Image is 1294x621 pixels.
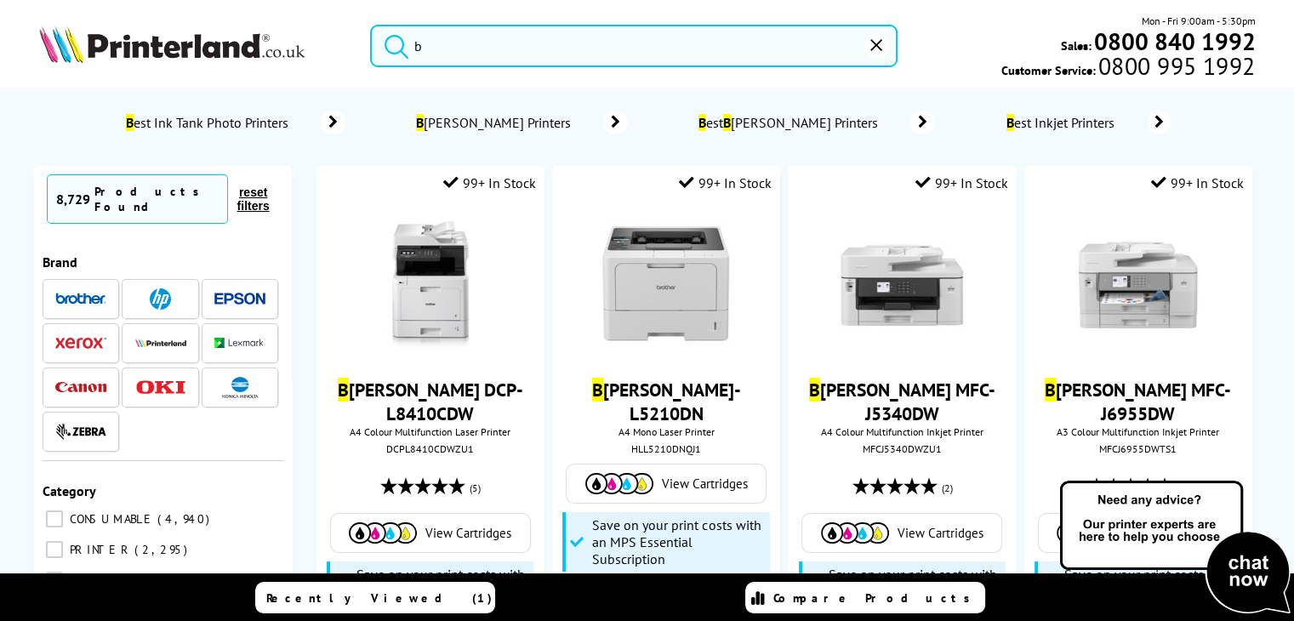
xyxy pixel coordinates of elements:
mark: B [723,114,731,131]
span: Recently Viewed (1) [266,590,493,606]
input: PRINTER 2,295 [46,541,63,558]
span: 8,729 [56,191,90,208]
a: B[PERSON_NAME] MFC-J5340DW [809,378,995,425]
a: Compare Products [745,582,985,613]
span: 0800 995 1992 [1096,58,1255,74]
div: MFCJ6955DWTS1 [1037,442,1240,455]
div: 99+ In Stock [443,174,536,191]
span: A4 Colour Multifunction Inkjet Printer [796,425,1007,438]
b: 0800 840 1992 [1093,26,1255,57]
span: Category [43,482,96,499]
a: View Cartridges [339,522,522,544]
mark: B [1045,378,1056,402]
img: Cartridges [349,522,417,544]
img: Brother-MFC-J6955DW-Front-Main-Small.jpg [1075,221,1202,349]
span: [PERSON_NAME] Printers [413,114,578,131]
a: View Cartridges [811,522,993,544]
img: Cartridges [821,522,889,544]
a: Best Ink Tank Photo Printers [123,111,345,134]
img: OKI [135,380,186,395]
a: Printerland Logo [39,26,349,66]
span: est Ink Tank Photo Printers [123,114,295,131]
span: CONSUMABLE [66,511,156,527]
img: Konica Minolta [222,377,259,398]
mark: B [1006,114,1014,131]
span: Customer Service: [1001,58,1255,78]
img: Brother-MFC-J5340DW-Front-Small.jpg [838,221,966,349]
div: DCPL8410CDWZU1 [329,442,532,455]
span: Sales: [1060,37,1091,54]
div: HLL5210DNQJ1 [565,442,767,455]
span: View Cartridges [425,525,511,541]
span: 725 [157,573,204,588]
span: 4,940 [157,511,214,527]
a: Best Inkjet Printers [1003,111,1171,134]
mark: B [592,378,603,402]
span: View Cartridges [662,476,748,492]
a: View Cartridges [575,473,757,494]
mark: B [126,114,134,131]
img: Canon [55,382,106,393]
span: est Inkjet Printers [1003,114,1121,131]
div: Products Found [94,184,219,214]
span: Save on your print costs with an MPS Essential Subscription [356,566,529,617]
div: 99+ In Stock [679,174,772,191]
span: ACCESSORY [66,573,156,588]
span: A4 Mono Laser Printer [561,425,772,438]
span: (2) [1177,472,1189,504]
img: Epson [214,293,265,305]
a: B[PERSON_NAME] DCP-L8410CDW [338,378,523,425]
img: Lexmark [214,338,265,348]
span: (2) [941,472,952,504]
a: 0800 840 1992 [1091,33,1255,49]
span: Brand [43,254,77,271]
a: B[PERSON_NAME] MFC-J6955DW [1045,378,1231,425]
a: BestB[PERSON_NAME] Printers [696,111,935,134]
div: MFCJ5340DWZU1 [801,442,1003,455]
span: Save on your print costs with an MPS Essential Subscription [829,566,1001,617]
input: ACCESSORY 725 [46,572,63,589]
img: Printerland Logo [39,26,305,63]
span: View Cartridges [898,525,983,541]
span: 2,295 [134,542,191,557]
img: Printerland [135,339,186,347]
a: View Cartridges [1047,522,1229,544]
span: PRINTER [66,542,133,557]
div: 99+ In Stock [915,174,1008,191]
a: B[PERSON_NAME] Printers [413,111,628,134]
div: 99+ In Stock [1151,174,1244,191]
span: A4 Colour Multifunction Laser Printer [325,425,536,438]
mark: B [416,114,424,131]
span: Save on your print costs with an MPS Essential Subscription [592,516,765,567]
img: Open Live Chat window [1056,478,1294,618]
a: Recently Viewed (1) [255,582,495,613]
span: A3 Colour Multifunction Inkjet Printer [1033,425,1244,438]
mark: B [338,378,349,402]
img: Brother [55,293,106,305]
img: Xerox [55,337,106,349]
span: Mon - Fri 9:00am - 5:30pm [1141,13,1255,29]
button: reset filters [228,185,279,214]
span: (5) [470,472,481,504]
span: Compare Products [773,590,979,606]
span: est [PERSON_NAME] Printers [696,114,884,131]
mark: B [698,114,706,131]
mark: B [809,378,820,402]
img: Zebra [55,423,106,440]
img: HP [150,288,171,310]
img: Cartridges [585,473,653,494]
input: CONSUMABLE 4,940 [46,510,63,527]
img: brother-HL-L5210DN-front-small.jpg [602,221,730,349]
img: DCP-L8410CDW-FRONT-small.jpg [367,221,494,349]
a: B[PERSON_NAME]-L5210DN [592,378,741,425]
input: Search product or brand [370,25,898,67]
